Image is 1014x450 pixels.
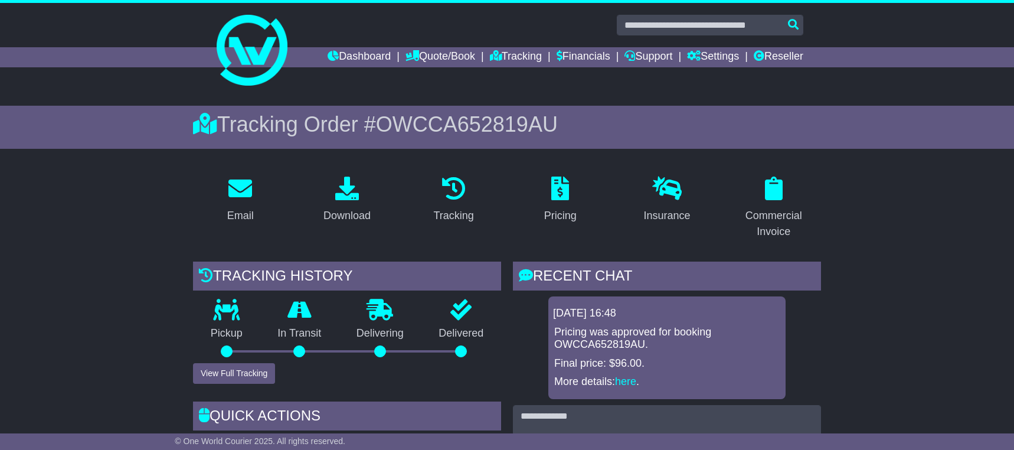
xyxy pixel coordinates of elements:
[426,172,482,228] a: Tracking
[557,47,610,67] a: Financials
[544,208,577,224] div: Pricing
[615,376,636,387] a: here
[554,376,780,389] p: More details: .
[754,47,803,67] a: Reseller
[260,327,339,340] p: In Transit
[726,172,821,244] a: Commercial Invoice
[554,326,780,351] p: Pricing was approved for booking OWCCA652819AU.
[636,172,698,228] a: Insurance
[175,436,345,446] span: © One World Courier 2025. All rights reserved.
[316,172,378,228] a: Download
[193,112,821,137] div: Tracking Order #
[490,47,542,67] a: Tracking
[376,112,558,136] span: OWCCA652819AU
[537,172,584,228] a: Pricing
[624,47,672,67] a: Support
[554,357,780,370] p: Final price: $96.00.
[193,327,260,340] p: Pickup
[421,327,502,340] p: Delivered
[323,208,371,224] div: Download
[405,47,475,67] a: Quote/Book
[328,47,391,67] a: Dashboard
[193,262,501,294] div: Tracking history
[643,208,690,224] div: Insurance
[687,47,739,67] a: Settings
[734,208,813,240] div: Commercial Invoice
[227,208,254,224] div: Email
[513,262,821,294] div: RECENT CHAT
[220,172,261,228] a: Email
[553,307,781,320] div: [DATE] 16:48
[193,402,501,433] div: Quick Actions
[339,327,421,340] p: Delivering
[434,208,474,224] div: Tracking
[193,363,275,384] button: View Full Tracking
